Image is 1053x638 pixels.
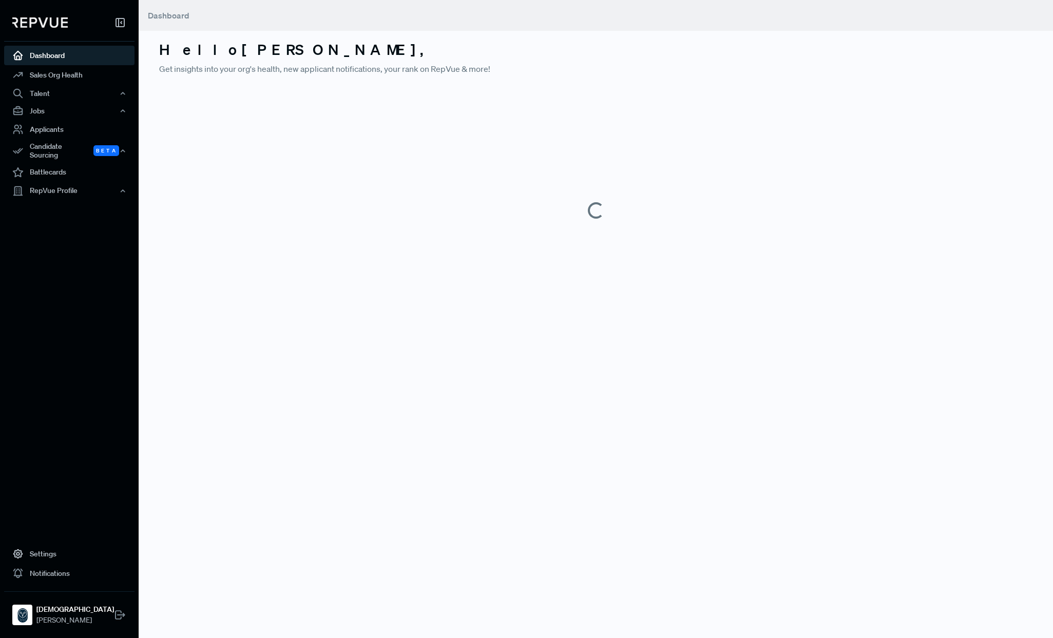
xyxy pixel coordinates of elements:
[159,63,1032,75] p: Get insights into your org's health, new applicant notifications, your rank on RepVue & more!
[36,604,114,615] strong: [DEMOGRAPHIC_DATA]
[36,615,114,626] span: [PERSON_NAME]
[4,139,135,163] div: Candidate Sourcing
[4,564,135,583] a: Notifications
[4,120,135,139] a: Applicants
[4,163,135,182] a: Battlecards
[4,46,135,65] a: Dashboard
[4,544,135,564] a: Settings
[159,41,1032,59] h3: Hello [PERSON_NAME] ,
[4,85,135,102] button: Talent
[93,145,119,156] span: Beta
[12,17,68,28] img: RepVue
[4,182,135,200] button: RepVue Profile
[4,591,135,630] a: Samsara[DEMOGRAPHIC_DATA][PERSON_NAME]
[14,607,31,623] img: Samsara
[4,102,135,120] button: Jobs
[148,10,189,21] span: Dashboard
[4,139,135,163] button: Candidate Sourcing Beta
[4,65,135,85] a: Sales Org Health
